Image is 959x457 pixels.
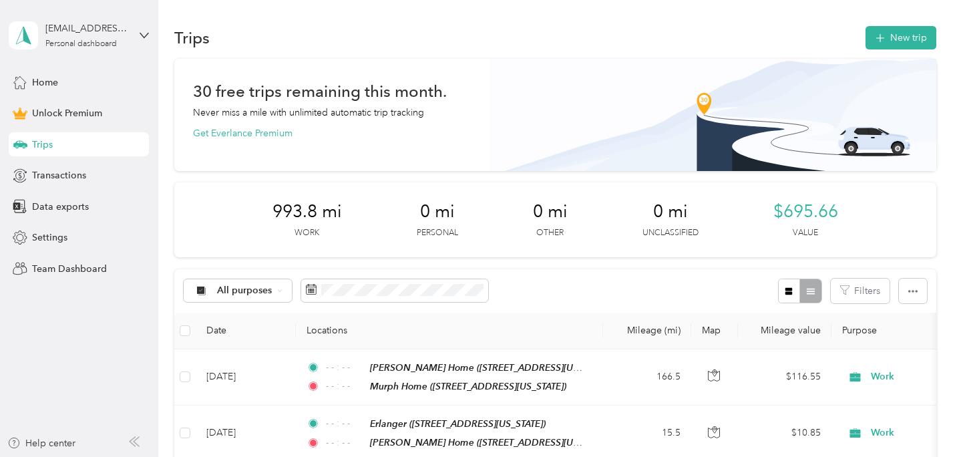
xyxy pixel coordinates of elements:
[420,201,455,222] span: 0 mi
[193,126,293,140] button: Get Everlance Premium
[32,200,89,214] span: Data exports
[326,416,364,431] span: - - : - -
[193,106,424,120] p: Never miss a mile with unlimited automatic trip tracking
[32,168,86,182] span: Transactions
[370,418,546,429] span: Erlanger ([STREET_ADDRESS][US_STATE])
[295,227,319,239] p: Work
[32,138,53,152] span: Trips
[370,362,613,373] span: [PERSON_NAME] Home ([STREET_ADDRESS][US_STATE])
[490,59,936,171] img: Banner
[417,227,458,239] p: Personal
[45,21,129,35] div: [EMAIL_ADDRESS][DOMAIN_NAME]
[536,227,564,239] p: Other
[691,313,738,349] th: Map
[174,31,210,45] h1: Trips
[272,201,342,222] span: 993.8 mi
[370,437,613,448] span: [PERSON_NAME] Home ([STREET_ADDRESS][US_STATE])
[793,227,818,239] p: Value
[603,349,691,406] td: 166.5
[884,382,959,457] iframe: To enrich screen reader interactions, please activate Accessibility in Grammarly extension settings
[653,201,688,222] span: 0 mi
[45,40,117,48] div: Personal dashboard
[326,360,364,375] span: - - : - -
[196,349,296,406] td: [DATE]
[326,436,364,450] span: - - : - -
[642,227,699,239] p: Unclassified
[196,313,296,349] th: Date
[193,84,447,98] h1: 30 free trips remaining this month.
[326,379,364,394] span: - - : - -
[32,75,58,90] span: Home
[32,106,102,120] span: Unlock Premium
[831,279,890,303] button: Filters
[533,201,568,222] span: 0 mi
[370,381,566,392] span: Murph Home ([STREET_ADDRESS][US_STATE])
[738,349,831,406] td: $116.55
[7,436,75,450] button: Help center
[738,313,831,349] th: Mileage value
[773,201,838,222] span: $695.66
[32,262,107,276] span: Team Dashboard
[296,313,603,349] th: Locations
[603,313,691,349] th: Mileage (mi)
[217,286,272,295] span: All purposes
[32,231,67,245] span: Settings
[866,26,936,49] button: New trip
